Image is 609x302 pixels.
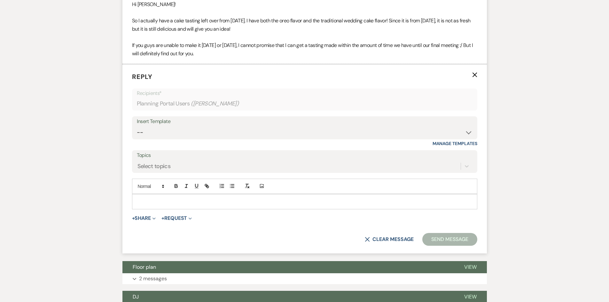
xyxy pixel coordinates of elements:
[133,264,156,270] span: Floor plan
[137,89,472,97] p: Recipients*
[191,99,239,108] span: ( [PERSON_NAME] )
[137,117,472,126] div: Insert Template
[132,216,156,221] button: Share
[137,151,472,160] label: Topics
[422,233,477,246] button: Send Message
[464,264,477,270] span: View
[365,237,413,242] button: Clear message
[161,216,164,221] span: +
[132,41,477,58] p: If you guys are unable to make it [DATE] or [DATE], I cannot promise that I can get a tasting mad...
[122,261,454,273] button: Floor plan
[139,275,167,283] p: 2 messages
[132,0,477,9] p: Hi [PERSON_NAME]!
[133,293,139,300] span: DJ
[132,216,135,221] span: +
[433,141,477,146] a: Manage Templates
[464,293,477,300] span: View
[122,273,487,284] button: 2 messages
[137,97,472,110] div: Planning Portal Users
[132,73,152,81] span: Reply
[132,17,477,33] p: So I actually have a cake tasting left over from [DATE]. I have both the oreo flavor and the trad...
[454,261,487,273] button: View
[137,162,171,170] div: Select topics
[161,216,192,221] button: Request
